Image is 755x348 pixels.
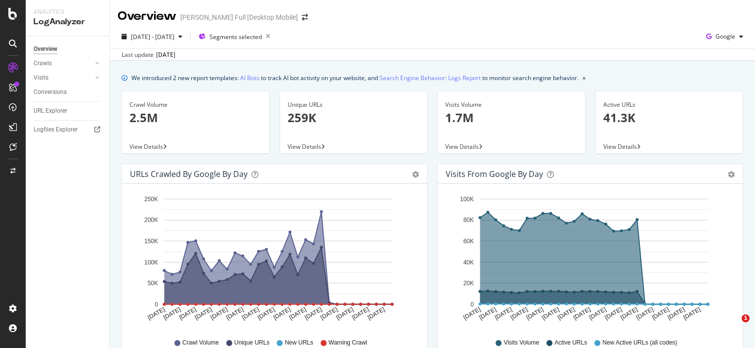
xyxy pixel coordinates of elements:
text: [DATE] [556,306,576,321]
span: Warning Crawl [329,339,367,347]
text: 200K [144,217,158,224]
text: [DATE] [494,306,513,321]
text: 250K [144,196,158,203]
div: Analytics [34,8,101,16]
text: [DATE] [366,306,386,321]
p: 2.5M [129,109,262,126]
span: Visits Volume [503,339,539,347]
text: [DATE] [146,306,166,321]
div: Conversions [34,87,67,97]
text: [DATE] [256,306,276,321]
text: 100K [460,196,474,203]
text: [DATE] [178,306,198,321]
text: [DATE] [541,306,560,321]
a: Visits [34,73,92,83]
text: 60K [463,238,474,245]
text: [DATE] [335,306,355,321]
text: [DATE] [478,306,498,321]
iframe: Intercom live chat [721,314,745,338]
a: Conversions [34,87,102,97]
div: Unique URLs [288,100,420,109]
text: 100K [144,259,158,266]
button: close banner [580,71,588,85]
span: View Details [129,142,163,151]
div: We introduced 2 new report templates: to track AI bot activity on your website, and to monitor se... [131,73,579,83]
a: Overview [34,44,102,54]
div: Visits Volume [445,100,578,109]
text: [DATE] [303,306,323,321]
span: 1 [742,314,750,322]
svg: A chart. [130,192,416,329]
text: [DATE] [572,306,592,321]
div: gear [728,171,735,178]
div: info banner [122,73,743,83]
text: 20K [463,280,474,287]
text: [DATE] [351,306,371,321]
text: [DATE] [619,306,639,321]
text: 50K [148,280,158,287]
text: 80K [463,217,474,224]
div: Overview [34,44,57,54]
text: [DATE] [210,306,229,321]
p: 259K [288,109,420,126]
text: [DATE] [667,306,686,321]
button: Google [702,29,747,44]
text: [DATE] [525,306,545,321]
text: [DATE] [604,306,624,321]
span: Crawl Volume [182,339,219,347]
button: [DATE] - [DATE] [118,29,186,44]
text: [DATE] [241,306,260,321]
span: Active URLs [554,339,587,347]
div: arrow-right-arrow-left [302,14,308,21]
text: [DATE] [682,306,702,321]
div: Logfiles Explorer [34,125,78,135]
div: Visits [34,73,48,83]
div: [DATE] [156,50,175,59]
text: [DATE] [319,306,339,321]
text: [DATE] [509,306,529,321]
div: Crawls [34,58,52,69]
span: View Details [288,142,321,151]
a: AI Bots [240,73,259,83]
div: URLs Crawled by Google by day [130,169,248,179]
a: URL Explorer [34,106,102,116]
text: [DATE] [162,306,182,321]
text: 150K [144,238,158,245]
text: [DATE] [225,306,245,321]
text: [DATE] [194,306,213,321]
text: [DATE] [588,306,608,321]
span: View Details [445,142,479,151]
div: [PERSON_NAME] Full [Desktop Mobile] [180,12,298,22]
a: Logfiles Explorer [34,125,102,135]
p: 41.3K [603,109,736,126]
button: Segments selected [195,29,274,44]
span: View Details [603,142,637,151]
span: Unique URLs [234,339,269,347]
div: Visits from Google by day [446,169,543,179]
span: New Active URLs (all codes) [602,339,677,347]
div: Crawl Volume [129,100,262,109]
a: Search Engine Behavior: Logs Report [379,73,481,83]
div: Active URLs [603,100,736,109]
div: Last update [122,50,175,59]
text: [DATE] [635,306,655,321]
text: 0 [155,301,158,308]
div: Overview [118,8,176,25]
div: gear [412,171,419,178]
a: Crawls [34,58,92,69]
div: URL Explorer [34,106,67,116]
span: New URLs [285,339,313,347]
div: LogAnalyzer [34,16,101,28]
svg: A chart. [446,192,731,329]
span: Segments selected [210,33,262,41]
p: 1.7M [445,109,578,126]
text: [DATE] [462,306,482,321]
span: [DATE] - [DATE] [131,33,174,41]
span: Google [715,32,735,41]
text: [DATE] [272,306,292,321]
text: 40K [463,259,474,266]
text: [DATE] [288,306,308,321]
text: [DATE] [651,306,671,321]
